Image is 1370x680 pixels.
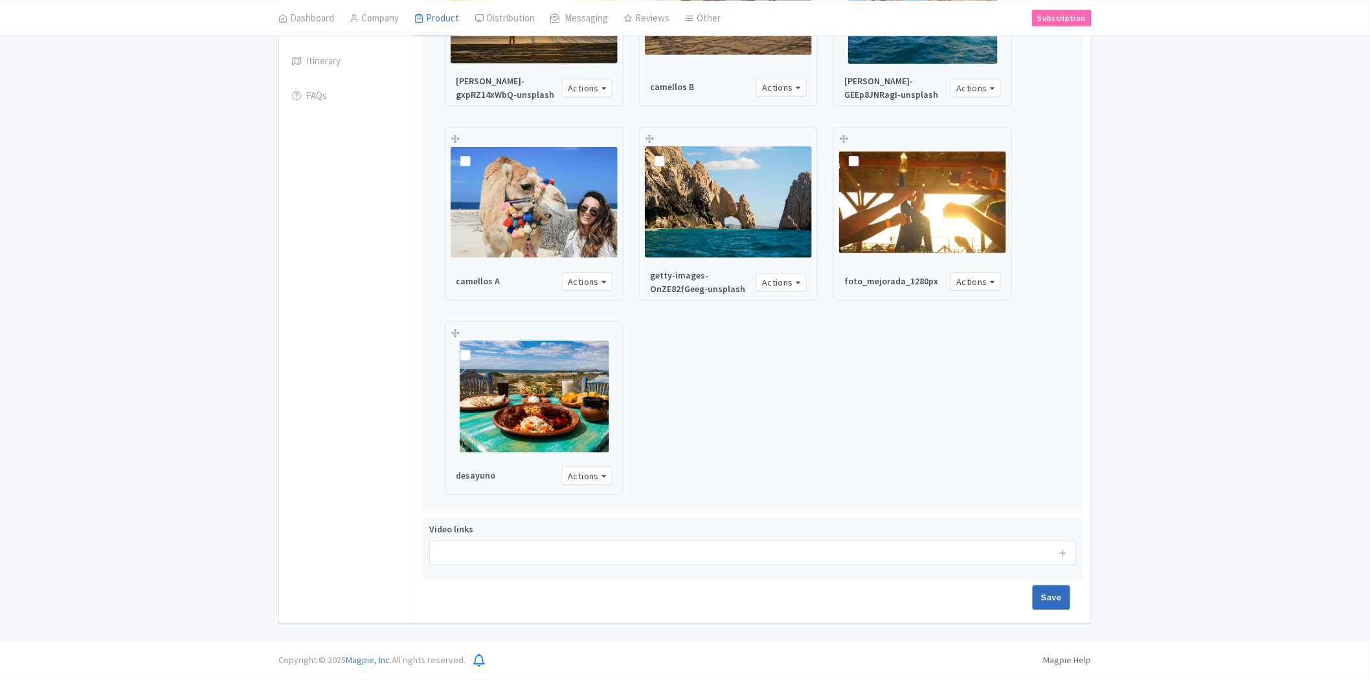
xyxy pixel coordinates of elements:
button: Actions [950,79,1001,98]
div: getty-images-OnZE82fGeeg-unsplash [645,269,756,296]
span: Video links [429,523,473,535]
input: Save [1033,585,1070,610]
a: Subscription [1032,9,1092,26]
button: Actions [562,273,612,291]
img: 1920x1280px 0.49 MB [645,146,812,258]
div: Copyright © 2025 All rights reserved. [271,653,473,667]
a: Magpie Help [1044,654,1092,666]
div: foto_mejorada_1280px [839,275,950,288]
button: Actions [756,78,807,97]
img: 1280x782px 0.71 MB [839,152,1006,254]
button: Actions [950,273,1001,291]
span: Magpie, Inc. [346,654,392,666]
div: [PERSON_NAME]-gxpRZ14xWbQ-unsplash [451,74,562,102]
a: Itinerary [279,43,414,80]
a: FAQs [279,78,414,115]
img: 1280x960px 0.25 MB [460,341,609,453]
div: [PERSON_NAME]-GEEp8JNRagI-unsplash [839,74,950,102]
div: camellos B [645,80,756,94]
div: desayuno [451,469,562,482]
img: 1280x853px 0.15 MB [451,147,618,258]
button: Actions [562,467,612,486]
div: camellos A [451,275,562,288]
button: Actions [756,273,807,292]
button: Actions [562,79,612,98]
